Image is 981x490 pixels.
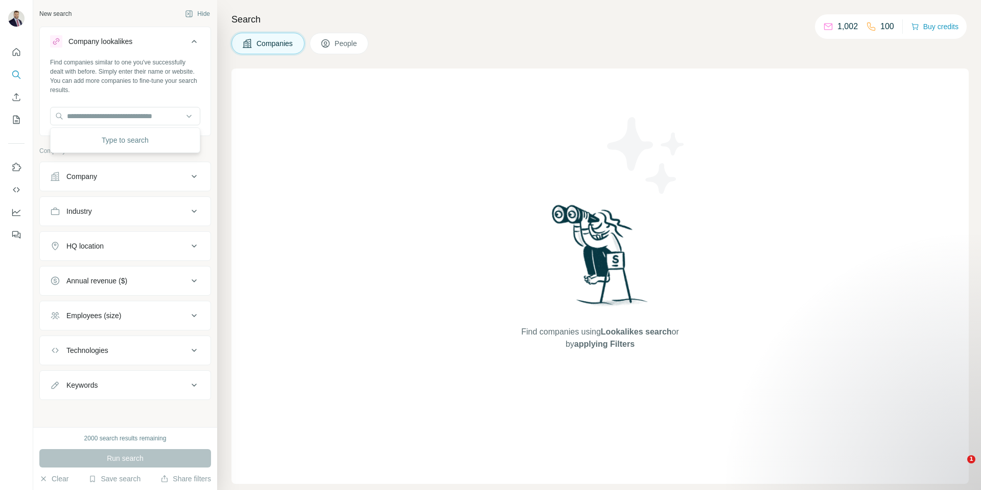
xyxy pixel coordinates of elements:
[39,474,68,484] button: Clear
[66,276,127,286] div: Annual revenue ($)
[8,181,25,199] button: Use Surfe API
[518,326,682,350] span: Find companies using or by
[967,455,975,463] span: 1
[40,199,211,224] button: Industry
[39,146,211,155] p: Company information
[600,109,692,202] img: Surfe Illustration - Stars
[66,171,97,182] div: Company
[178,6,217,21] button: Hide
[66,241,104,251] div: HQ location
[8,203,25,221] button: Dashboard
[160,474,211,484] button: Share filters
[40,303,211,328] button: Employees (size)
[335,38,358,49] span: People
[946,455,971,480] iframe: Intercom live chat
[8,43,25,61] button: Quick start
[40,164,211,189] button: Company
[84,434,167,443] div: 2000 search results remaining
[547,202,653,316] img: Surfe Illustration - Woman searching with binoculars
[66,310,121,321] div: Employees (size)
[8,88,25,106] button: Enrich CSV
[8,226,25,244] button: Feedback
[66,380,98,390] div: Keywords
[911,19,959,34] button: Buy credits
[68,36,132,47] div: Company lookalikes
[8,158,25,176] button: Use Surfe on LinkedIn
[40,269,211,293] button: Annual revenue ($)
[40,373,211,397] button: Keywords
[8,10,25,27] img: Avatar
[256,38,294,49] span: Companies
[53,130,198,150] div: Type to search
[88,474,141,484] button: Save search
[40,338,211,363] button: Technologies
[66,345,108,355] div: Technologies
[66,206,92,216] div: Industry
[837,20,858,33] p: 1,002
[40,234,211,258] button: HQ location
[574,340,635,348] span: applying Filters
[39,9,72,18] div: New search
[40,29,211,58] button: Company lookalikes
[880,20,894,33] p: 100
[8,65,25,84] button: Search
[231,12,969,27] h4: Search
[8,110,25,129] button: My lists
[601,327,672,336] span: Lookalikes search
[50,58,200,95] div: Find companies similar to one you've successfully dealt with before. Simply enter their name or w...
